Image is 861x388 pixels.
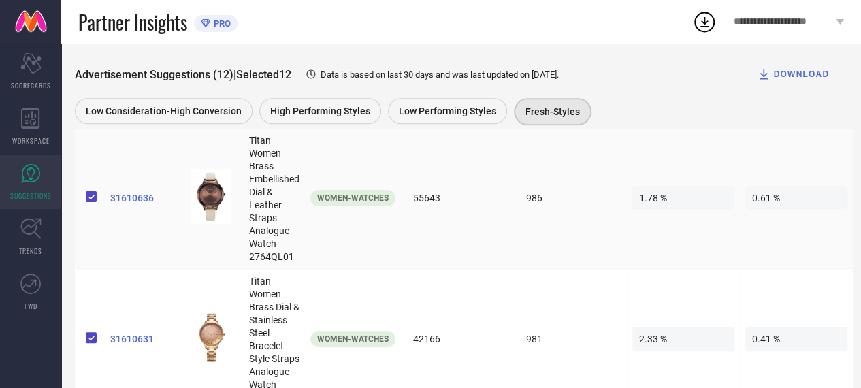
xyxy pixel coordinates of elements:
[236,68,291,81] span: Selected 12
[519,327,621,351] span: 981
[692,10,717,34] div: Open download list
[399,106,496,116] span: Low Performing Styles
[632,327,734,351] span: 2.33 %
[632,186,734,210] span: 1.78 %
[757,67,829,81] div: DOWNLOAD
[406,186,508,210] span: 55643
[745,327,847,351] span: 0.41 %
[86,106,242,116] span: Low Consideration-High Conversion
[317,193,389,203] span: Women-Watches
[12,135,50,146] span: WORKSPACE
[270,106,370,116] span: High Performing Styles
[10,191,52,201] span: SUGGESTIONS
[75,68,233,81] span: Advertisement Suggestions (12)
[745,186,847,210] span: 0.61 %
[525,106,580,117] span: Fresh-Styles
[191,169,231,224] img: VUjXRhAX_c9412588aeff4d85a4d1846622c6bd1b.jpg
[321,69,559,80] span: Data is based on last 30 days and was last updated on [DATE] .
[317,334,389,344] span: Women-Watches
[233,68,236,81] span: |
[406,327,508,351] span: 42166
[110,334,180,344] a: 31610631
[11,80,51,91] span: SCORECARDS
[19,246,42,256] span: TRENDS
[25,301,37,311] span: FWD
[78,8,187,36] span: Partner Insights
[740,61,846,88] button: DOWNLOAD
[210,18,231,29] span: PRO
[249,135,299,262] span: Titan Women Brass Embellished Dial & Leather Straps Analogue Watch 2764QL01
[191,310,231,365] img: rALMtpRI_dc8ea64be6124d7195fbc0b7b2d18ac9.jpg
[110,193,180,204] a: 31610636
[519,186,621,210] span: 986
